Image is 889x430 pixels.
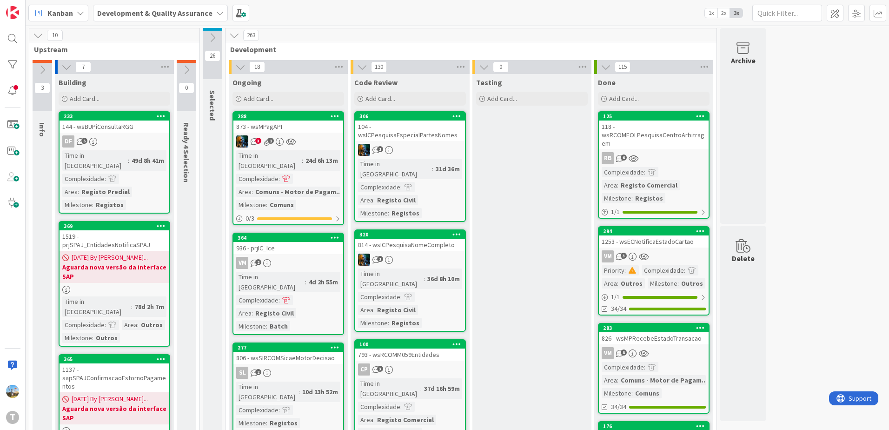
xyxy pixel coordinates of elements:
[59,221,170,347] a: 3691519 - prjSPAJ_EntidadesNotificaSPAJ[DATE] By [PERSON_NAME]...Aguarda nova versão da interface...
[731,55,756,66] div: Archive
[75,61,91,73] span: 7
[305,277,306,287] span: :
[6,385,19,398] img: DG
[47,30,63,41] span: 10
[253,308,296,318] div: Registo Civil
[236,135,248,148] img: JC
[179,82,194,94] span: 0
[232,78,262,87] span: Ongoing
[236,187,252,197] div: Area
[92,333,93,343] span: :
[233,112,343,133] div: 288873 - wsMPagAPI
[611,304,626,314] span: 34/34
[62,187,78,197] div: Area
[131,302,133,312] span: :
[358,195,373,205] div: Area
[72,253,148,262] span: [DATE] By [PERSON_NAME]...
[602,388,631,398] div: Milestone
[730,8,743,18] span: 3x
[208,90,217,121] span: Selected
[355,239,465,251] div: 814 - wsICPesquisaNomeCompleto
[233,234,343,254] div: 364936 - prjIC_Ice
[599,112,709,121] div: 125
[233,112,343,121] div: 288
[599,152,709,164] div: RB
[62,333,92,343] div: Milestone
[598,226,710,316] a: 2941253 - wsECNotificaEstadoCartaoVMPriority:Complexidade:Area:OutrosMilestone:Outros1/134/34
[60,222,169,230] div: 369
[609,94,639,103] span: Add Card...
[599,324,709,344] div: 283826 - wsMPRecebeEstadoTransacao
[238,113,343,120] div: 288
[611,207,620,217] span: 1 / 1
[375,195,418,205] div: Registo Civil
[47,7,73,19] span: Kanban
[644,167,645,177] span: :
[238,344,343,351] div: 277
[602,167,644,177] div: Complexidade
[354,78,398,87] span: Code Review
[62,262,166,281] b: Aguarda nova versão da interface SAP
[60,355,169,392] div: 3651137 - sapSPAJConfirmacaoEstornoPagamentos
[34,45,188,54] span: Upstream
[244,94,273,103] span: Add Card...
[358,292,400,302] div: Complexidade
[355,230,465,251] div: 320814 - wsICPesquisaNomeCompleto
[648,278,677,289] div: Milestone
[621,155,627,161] span: 6
[599,112,709,149] div: 125118 - wsRCOMEOLPesquisaCentroArbitragem
[355,254,465,266] div: JC
[236,295,279,305] div: Complexidade
[62,404,166,423] b: Aguarda nova versão da interface SAP
[255,369,261,375] span: 2
[355,349,465,361] div: 793 - wsRCOMM059Entidades
[72,394,148,404] span: [DATE] By [PERSON_NAME]...
[358,378,420,399] div: Time in [GEOGRAPHIC_DATA]
[599,250,709,262] div: VM
[602,347,614,359] div: VM
[476,78,502,87] span: Testing
[303,155,340,166] div: 24d 6h 13m
[618,278,645,289] div: Outros
[267,200,296,210] div: Comuns
[92,200,93,210] span: :
[433,164,462,174] div: 31d 36m
[365,94,395,103] span: Add Card...
[355,340,465,349] div: 100
[400,292,402,302] span: :
[255,138,261,144] span: 3
[359,113,465,120] div: 306
[617,375,618,385] span: :
[615,61,630,73] span: 115
[599,227,709,248] div: 2941253 - wsECNotificaEstadoCartao
[602,362,644,372] div: Complexidade
[279,405,280,415] span: :
[603,325,709,331] div: 283
[233,121,343,133] div: 873 - wsMPagAPI
[60,135,169,148] div: DF
[603,113,709,120] div: 125
[631,193,633,203] span: :
[389,208,422,218] div: Registos
[236,308,252,318] div: Area
[62,296,131,317] div: Time in [GEOGRAPHIC_DATA]
[599,206,709,218] div: 1/1
[59,111,170,214] a: 233144 - wsBUPiConsultaRGGDFTime in [GEOGRAPHIC_DATA]:49d 8h 41mComplexidade:Area:Registo Predial...
[20,1,42,13] span: Support
[60,222,169,251] div: 3691519 - prjSPAJ_EntidadesNotificaSPAJ
[373,415,375,425] span: :
[236,200,266,210] div: Milestone
[238,235,343,241] div: 364
[705,8,717,18] span: 1x
[644,362,645,372] span: :
[355,363,465,376] div: CP
[252,308,253,318] span: :
[60,112,169,121] div: 233
[60,121,169,133] div: 144 - wsBUPiConsultaRGG
[602,250,614,262] div: VM
[377,366,383,372] span: 3
[358,363,370,376] div: CP
[34,82,50,94] span: 3
[618,180,680,190] div: Registo Comercial
[236,321,266,331] div: Milestone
